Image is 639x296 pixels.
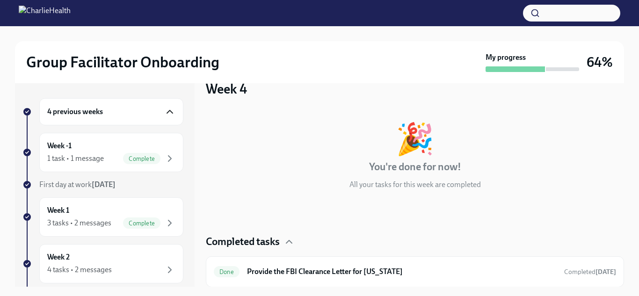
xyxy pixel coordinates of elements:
h3: Week 4 [206,80,247,97]
h6: Week -1 [47,141,72,151]
h6: 4 previous weeks [47,107,103,117]
div: 4 previous weeks [39,98,183,125]
h4: Completed tasks [206,235,280,249]
div: 3 tasks • 2 messages [47,218,111,228]
div: 4 tasks • 2 messages [47,265,112,275]
h6: Week 1 [47,205,69,216]
h2: Group Facilitator Onboarding [26,53,219,72]
span: Complete [123,155,160,162]
a: Week 13 tasks • 2 messagesComplete [22,197,183,237]
div: 1 task • 1 message [47,153,104,164]
a: Week -11 task • 1 messageComplete [22,133,183,172]
a: DoneProvide the FBI Clearance Letter for [US_STATE]Completed[DATE] [214,264,616,279]
a: Week 24 tasks • 2 messages [22,244,183,283]
p: All your tasks for this week are completed [349,180,481,190]
span: Done [214,268,240,275]
span: Complete [123,220,160,227]
span: First day at work [39,180,116,189]
a: First day at work[DATE] [22,180,183,190]
h3: 64% [587,54,613,71]
span: October 7th, 2025 17:03 [564,267,616,276]
h6: Week 2 [47,252,70,262]
h6: Provide the FBI Clearance Letter for [US_STATE] [247,267,557,277]
span: Completed [564,268,616,276]
div: Completed tasks [206,235,624,249]
strong: [DATE] [92,180,116,189]
h4: You're done for now! [369,160,461,174]
strong: [DATE] [595,268,616,276]
div: 🎉 [396,123,434,154]
img: CharlieHealth [19,6,71,21]
strong: My progress [486,52,526,63]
